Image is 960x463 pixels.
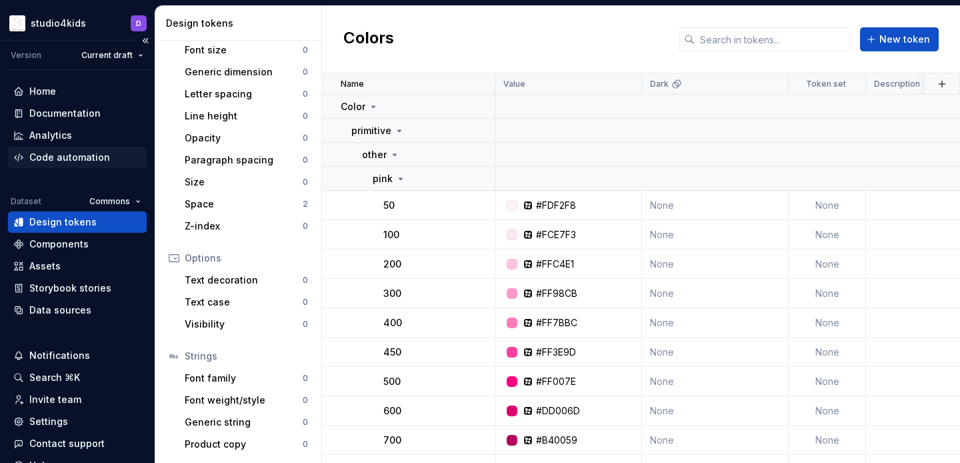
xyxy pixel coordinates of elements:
[8,300,147,321] a: Data sources
[136,31,155,50] button: Collapse sidebar
[303,111,308,121] div: 0
[303,155,308,165] div: 0
[860,27,939,51] button: New token
[29,107,101,120] div: Documentation
[303,439,308,450] div: 0
[341,79,364,89] p: Name
[8,433,147,454] button: Contact support
[81,50,133,61] span: Current draft
[303,319,308,330] div: 0
[8,367,147,388] button: Search ⌘K
[185,109,303,123] div: Line height
[83,192,147,211] button: Commons
[383,404,401,418] p: 600
[166,17,316,30] div: Design tokens
[789,250,866,279] td: None
[642,367,789,396] td: None
[303,67,308,77] div: 0
[185,65,303,79] div: Generic dimension
[136,18,141,29] div: D
[185,43,303,57] div: Font size
[303,199,308,209] div: 2
[789,338,866,367] td: None
[642,396,789,426] td: None
[642,338,789,367] td: None
[383,375,401,388] p: 500
[362,148,387,161] p: other
[789,367,866,396] td: None
[185,274,303,287] div: Text decoration
[179,105,313,127] a: Line height0
[185,318,303,331] div: Visibility
[383,346,401,359] p: 450
[179,61,313,83] a: Generic dimension0
[29,393,81,406] div: Invite team
[31,17,86,30] div: studio4kids
[536,258,574,271] div: #FFC4E1
[351,124,391,137] p: primitive
[185,394,303,407] div: Font weight/style
[185,296,303,309] div: Text case
[383,287,401,300] p: 300
[642,308,789,338] td: None
[179,215,313,237] a: Z-index0
[8,103,147,124] a: Documentation
[503,79,525,89] p: Value
[179,149,313,171] a: Paragraph spacing0
[536,316,577,330] div: #FF7BBC
[383,434,401,447] p: 700
[29,238,89,251] div: Components
[536,434,577,447] div: #B40059
[185,175,303,189] div: Size
[75,46,149,65] button: Current draft
[185,131,303,145] div: Opacity
[185,350,308,363] div: Strings
[29,304,91,317] div: Data sources
[642,279,789,308] td: None
[373,172,393,185] p: pink
[8,345,147,366] button: Notifications
[695,27,852,51] input: Search in tokens...
[179,390,313,411] a: Font weight/style0
[874,79,920,89] p: Description
[179,39,313,61] a: Font size0
[29,215,97,229] div: Design tokens
[303,89,308,99] div: 0
[29,282,111,295] div: Storybook stories
[8,81,147,102] a: Home
[383,316,402,330] p: 400
[29,349,90,362] div: Notifications
[179,412,313,433] a: Generic string0
[11,50,41,61] div: Version
[89,196,130,207] span: Commons
[29,129,72,142] div: Analytics
[3,9,152,37] button: studio4kidsD
[303,45,308,55] div: 0
[8,411,147,432] a: Settings
[341,100,365,113] p: Color
[806,79,846,89] p: Token set
[343,27,394,51] h2: Colors
[303,417,308,428] div: 0
[179,434,313,455] a: Product copy0
[8,278,147,299] a: Storybook stories
[642,250,789,279] td: None
[642,220,789,250] td: None
[179,127,313,149] a: Opacity0
[185,372,303,385] div: Font family
[11,196,41,207] div: Dataset
[179,171,313,193] a: Size0
[789,396,866,426] td: None
[642,426,789,455] td: None
[8,125,147,146] a: Analytics
[789,426,866,455] td: None
[29,85,56,98] div: Home
[789,191,866,220] td: None
[650,79,669,89] p: Dark
[536,199,576,212] div: #FDF2F8
[9,15,25,31] img: f1dd3a2a-5342-4756-bcfa-e9eec4c7fc0d.png
[303,395,308,406] div: 0
[29,415,68,428] div: Settings
[383,258,401,271] p: 200
[536,404,580,418] div: #DD006D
